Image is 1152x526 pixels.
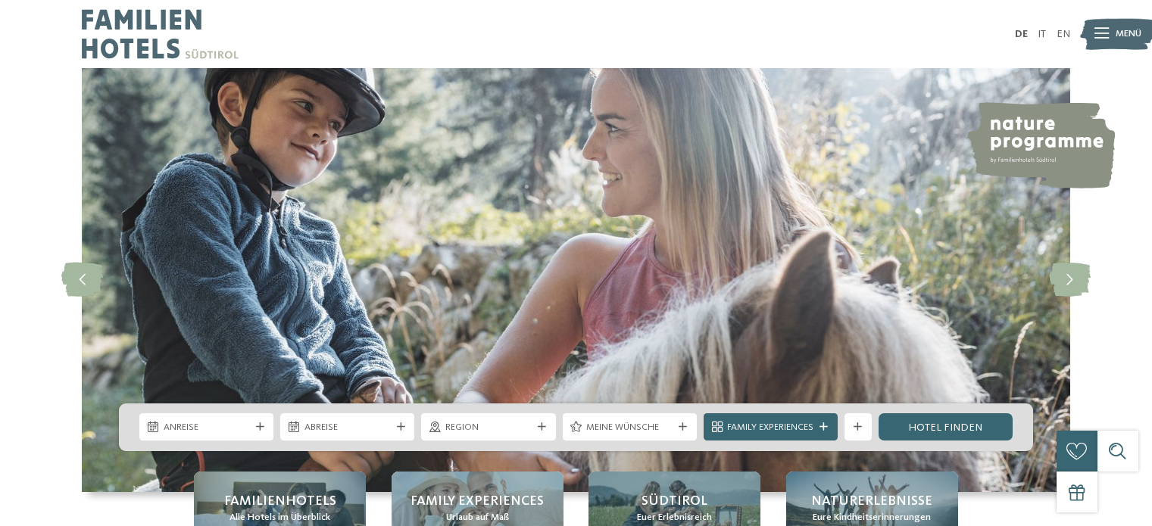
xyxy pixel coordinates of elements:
span: Region [445,421,532,434]
span: Urlaub auf Maß [446,511,509,524]
span: Anreise [164,421,250,434]
a: EN [1057,29,1070,39]
span: Family Experiences [727,421,813,434]
span: Abreise [304,421,391,434]
a: IT [1038,29,1046,39]
img: Familienhotels Südtirol: The happy family places [82,68,1070,492]
a: DE [1015,29,1028,39]
img: nature programme by Familienhotels Südtirol [965,102,1115,188]
span: Meine Wünsche [586,421,673,434]
span: Menü [1116,27,1141,41]
span: Familienhotels [224,492,336,511]
span: Eure Kindheitserinnerungen [813,511,931,524]
span: Südtirol [642,492,707,511]
span: Naturerlebnisse [811,492,932,511]
a: Hotel finden [879,413,1013,440]
span: Alle Hotels im Überblick [229,511,330,524]
span: Euer Erlebnisreich [637,511,712,524]
span: Family Experiences [411,492,544,511]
